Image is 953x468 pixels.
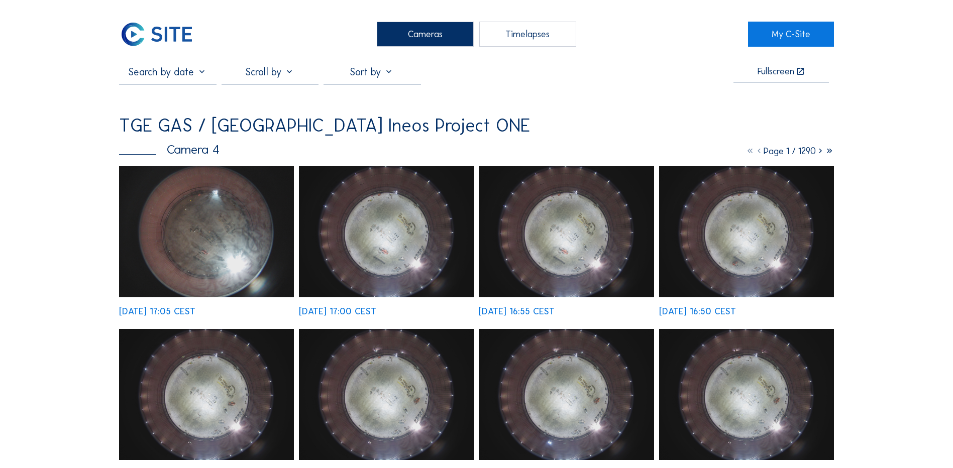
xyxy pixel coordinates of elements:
img: image_52687827 [659,166,834,297]
img: C-SITE Logo [119,22,194,47]
span: Page 1 / 1290 [764,146,816,157]
div: [DATE] 17:00 CEST [299,307,376,316]
div: Camera 4 [119,143,220,156]
div: Fullscreen [758,67,794,76]
img: image_52687283 [659,329,834,460]
img: image_52688210 [119,166,294,297]
img: image_52687593 [299,329,474,460]
img: image_52688144 [299,166,474,297]
img: image_52687684 [119,329,294,460]
a: C-SITE Logo [119,22,205,47]
a: My C-Site [748,22,834,47]
div: TGE GAS / [GEOGRAPHIC_DATA] Ineos Project ONE [119,116,530,135]
img: image_52687438 [479,329,654,460]
div: Timelapses [479,22,576,47]
img: image_52687978 [479,166,654,297]
input: Search by date 󰅀 [119,66,216,78]
div: Cameras [377,22,474,47]
div: [DATE] 17:05 CEST [119,307,195,316]
div: [DATE] 16:50 CEST [659,307,736,316]
div: [DATE] 16:55 CEST [479,307,555,316]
